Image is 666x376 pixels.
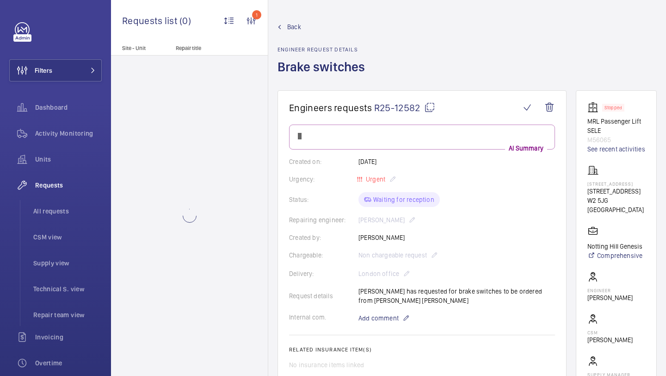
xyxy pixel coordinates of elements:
a: See recent activities [587,144,645,154]
p: [PERSON_NAME] [587,335,633,345]
span: Technical S. view [33,284,102,294]
span: R25-12582 [374,102,435,113]
p: [STREET_ADDRESS] [587,187,645,196]
span: Add comment [358,313,399,323]
button: Filters [9,59,102,81]
a: Comprehensive [587,251,642,260]
p: Notting Hill Genesis [587,242,642,251]
span: Overtime [35,358,102,368]
p: MRL Passenger Lift SELE [587,117,645,135]
p: M56065 [587,135,645,144]
span: Dashboard [35,103,102,112]
h1: Brake switches [277,58,370,90]
p: CSM [587,330,633,335]
span: Activity Monitoring [35,129,102,138]
span: CSM view [33,232,102,242]
p: [STREET_ADDRESS] [587,181,645,187]
span: Invoicing [35,332,102,342]
span: Units [35,155,102,164]
p: Site - Unit [111,45,172,51]
h2: Related insurance item(s) [289,346,555,353]
img: elevator.svg [587,102,602,113]
span: Supply view [33,258,102,268]
span: Engineers requests [289,102,372,113]
p: Repair title [176,45,237,51]
span: Requests list [122,15,179,26]
span: All requests [33,207,102,216]
span: Filters [35,66,52,75]
p: AI Summary [505,144,547,153]
span: Back [287,22,301,31]
span: Repair team view [33,310,102,320]
h2: Engineer request details [277,46,370,53]
span: Requests [35,181,102,190]
p: Engineer [587,288,633,293]
p: W2 5JG [GEOGRAPHIC_DATA] [587,196,645,214]
p: [PERSON_NAME] [587,293,633,302]
p: Stopped [604,106,622,109]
